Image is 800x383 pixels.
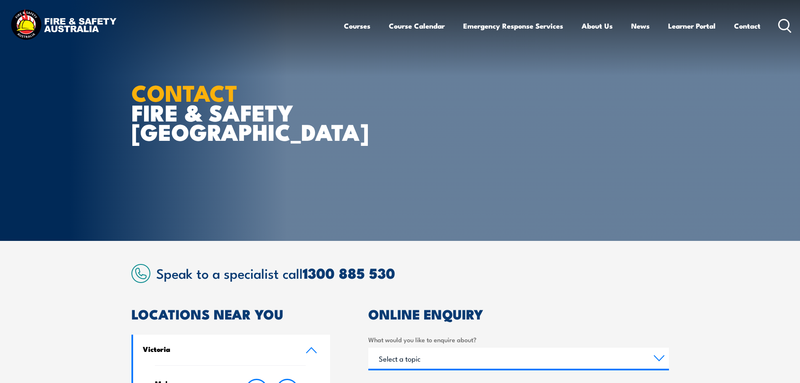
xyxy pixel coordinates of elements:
a: Emergency Response Services [463,15,563,37]
a: Course Calendar [389,15,445,37]
h1: FIRE & SAFETY [GEOGRAPHIC_DATA] [131,82,339,141]
h2: LOCATIONS NEAR YOU [131,308,330,320]
strong: CONTACT [131,74,238,109]
a: Learner Portal [668,15,716,37]
h2: ONLINE ENQUIRY [368,308,669,320]
a: Victoria [133,335,330,365]
a: 1300 885 530 [303,261,395,284]
a: Courses [344,15,370,37]
label: What would you like to enquire about? [368,335,669,344]
a: News [631,15,650,37]
a: Contact [734,15,761,37]
h2: Speak to a specialist call [156,265,669,280]
h4: Victoria [143,344,293,354]
a: About Us [582,15,613,37]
